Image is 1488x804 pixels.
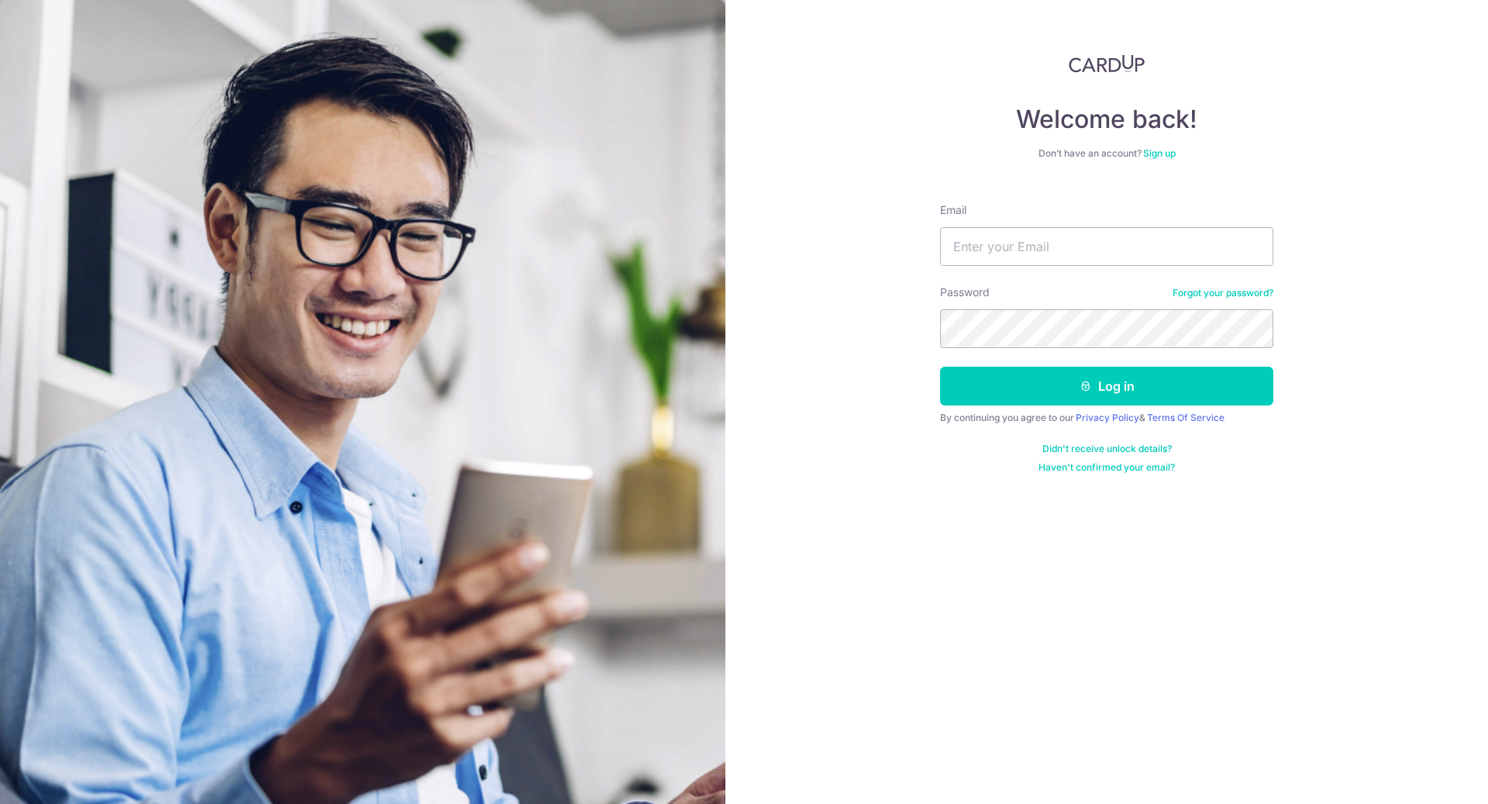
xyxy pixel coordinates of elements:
[940,367,1273,405] button: Log in
[1076,412,1139,423] a: Privacy Policy
[940,285,990,300] label: Password
[1069,54,1145,73] img: CardUp Logo
[940,147,1273,160] div: Don’t have an account?
[1038,461,1175,474] a: Haven't confirmed your email?
[1173,287,1273,299] a: Forgot your password?
[1042,443,1172,455] a: Didn't receive unlock details?
[1147,412,1224,423] a: Terms Of Service
[940,412,1273,424] div: By continuing you agree to our &
[1143,147,1176,159] a: Sign up
[940,104,1273,135] h4: Welcome back!
[940,227,1273,266] input: Enter your Email
[940,202,966,218] label: Email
